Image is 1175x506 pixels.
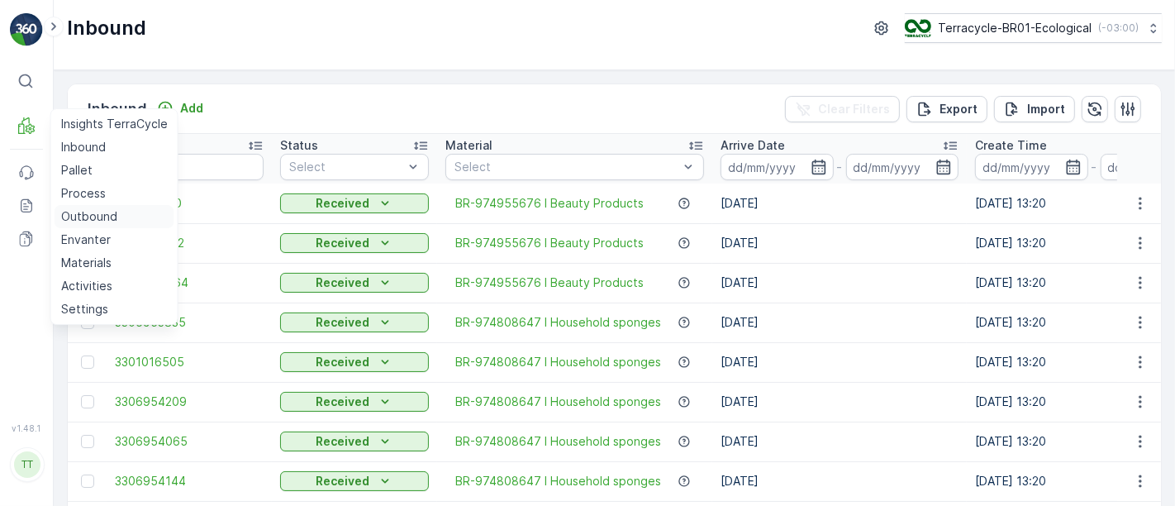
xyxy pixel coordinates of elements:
td: [DATE] [712,263,967,303]
a: 2477007664 [115,274,264,291]
button: Received [280,471,429,491]
div: TT [14,451,40,478]
input: dd/mm/yyyy [846,154,959,180]
span: v 1.48.1 [10,423,43,433]
td: [DATE] [712,184,967,223]
p: - [1092,157,1097,177]
a: BR-974808647 I Household sponges [455,354,661,370]
a: 3321825120 [115,195,264,212]
a: 3306954209 [115,394,264,410]
p: - [837,157,843,177]
td: [DATE] [712,342,967,382]
p: Received [316,274,370,291]
button: Add [150,98,210,118]
button: Clear Filters [785,96,900,122]
td: [DATE] [712,382,967,422]
td: [DATE] [712,223,967,263]
p: Arrive Date [721,137,785,154]
p: Received [316,433,370,450]
a: BR-974955676 I Beauty Products [455,195,644,212]
button: Export [906,96,987,122]
button: Received [280,313,429,332]
input: dd/mm/yyyy [975,154,1088,180]
p: Received [316,195,370,212]
button: Received [280,392,429,412]
p: Received [316,394,370,410]
a: BR-974808647 I Household sponges [455,433,661,450]
a: 3301016505 [115,354,264,370]
div: Toggle Row Selected [81,356,94,369]
a: BR-974808647 I Household sponges [455,473,661,489]
p: Select [454,159,678,175]
button: Received [280,273,429,293]
button: TT [10,437,43,493]
button: Received [280,352,429,372]
button: Terracycle-BR01-Ecological(-03:00) [905,13,1162,43]
p: Received [316,314,370,331]
div: Toggle Row Selected [81,435,94,448]
p: Inbound [67,15,146,41]
p: Status [280,137,318,154]
input: dd/mm/yyyy [721,154,834,180]
input: Search [115,154,264,180]
td: [DATE] [712,422,967,461]
td: [DATE] [712,303,967,342]
a: BR-974955676 I Beauty Products [455,274,644,291]
p: Create Time [975,137,1047,154]
button: Import [994,96,1075,122]
p: Material [445,137,492,154]
a: BR-974955676 I Beauty Products [455,235,644,251]
a: 3261826502 [115,235,264,251]
a: 3306954065 [115,433,264,450]
p: Inbound [88,98,147,121]
p: Clear Filters [818,101,890,117]
button: Received [280,432,429,451]
a: BR-974808647 I Household sponges [455,314,661,331]
p: Received [316,235,370,251]
td: [DATE] [712,461,967,501]
div: Toggle Row Selected [81,475,94,488]
p: Export [940,101,978,117]
img: logo [10,13,43,46]
p: Received [316,354,370,370]
p: Terracycle-BR01-Ecological [938,20,1092,36]
a: 3306953835 [115,314,264,331]
a: BR-974808647 I Household sponges [455,394,661,410]
p: Import [1027,101,1065,117]
div: Toggle Row Selected [81,395,94,408]
p: Add [180,100,203,117]
img: image_1VRa5fA.png [905,19,931,37]
button: Received [280,193,429,213]
button: Received [280,233,429,253]
a: 3306954144 [115,473,264,489]
p: ( -03:00 ) [1098,21,1139,35]
p: Select [289,159,403,175]
p: Received [316,473,370,489]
